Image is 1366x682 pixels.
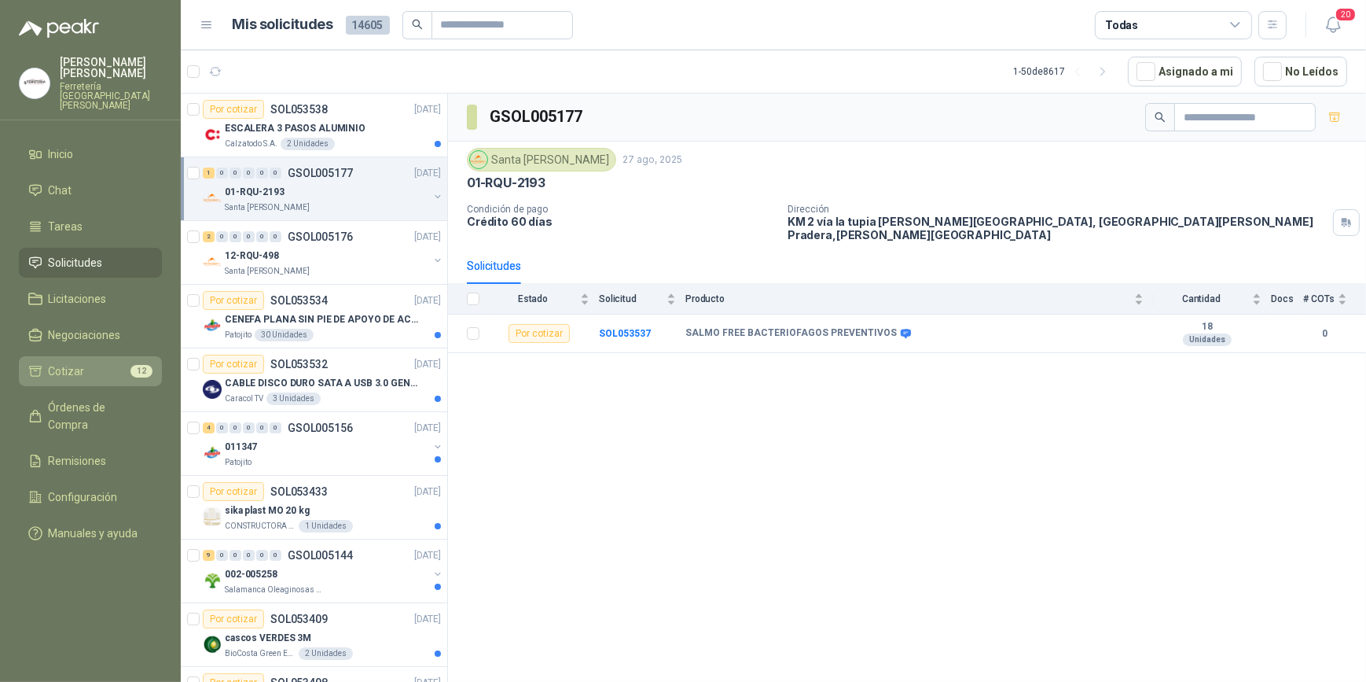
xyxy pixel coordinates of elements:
[203,168,215,179] div: 1
[414,421,441,436] p: [DATE]
[270,295,328,306] p: SOL053534
[467,257,521,275] div: Solicitudes
[288,422,353,433] p: GSOL005156
[230,168,241,179] div: 0
[203,253,222,271] img: Company Logo
[256,422,268,433] div: 0
[19,518,162,548] a: Manuales y ayuda
[49,488,118,506] span: Configuración
[243,231,255,242] div: 0
[270,104,328,115] p: SOL053538
[19,446,162,476] a: Remisiones
[19,393,162,440] a: Órdenes de Compra
[270,614,328,625] p: SOL053409
[225,185,285,200] p: 01-RQU-2193
[1153,284,1271,315] th: Cantidad
[299,520,353,533] div: 1 Unidades
[181,285,447,348] a: Por cotizarSOL053534[DATE] Company LogoCENEFA PLANA SIN PIE DE APOYO DE ACUERDO A LA IMAGEN ADJUN...
[203,125,222,144] img: Company Logo
[1183,334,1232,346] div: Unidades
[685,327,897,340] b: SALMO FREE BACTERIOFAGOS PREVENTIVOS
[346,16,390,35] span: 14605
[414,612,441,627] p: [DATE]
[49,290,107,308] span: Licitaciones
[225,456,252,469] p: Patojito
[599,293,663,304] span: Solicitud
[203,546,444,596] a: 9 0 0 0 0 0 GSOL005144[DATE] Company Logo002-005258Salamanca Oleaginosas SAS
[255,329,314,341] div: 30 Unidades
[19,320,162,350] a: Negociaciones
[225,201,310,214] p: Santa [PERSON_NAME]
[256,168,268,179] div: 0
[49,254,103,271] span: Solicitudes
[225,265,310,278] p: Santa [PERSON_NAME]
[230,422,241,433] div: 0
[49,399,147,433] span: Órdenes de Compra
[467,215,775,228] p: Crédito 60 días
[130,365,152,378] span: 12
[225,520,296,533] p: CONSTRUCTORA GRUPO FIP
[1155,112,1166,123] span: search
[60,82,162,110] p: Ferretería [GEOGRAPHIC_DATA][PERSON_NAME]
[467,204,775,215] p: Condición de pago
[203,164,444,214] a: 1 0 0 0 0 0 GSOL005177[DATE] Company Logo01-RQU-2193Santa [PERSON_NAME]
[19,212,162,241] a: Tareas
[203,635,222,654] img: Company Logo
[225,631,311,646] p: cascos VERDES 3M
[270,168,281,179] div: 0
[599,328,651,339] a: SOL053537
[467,148,616,171] div: Santa [PERSON_NAME]
[414,548,441,563] p: [DATE]
[685,284,1153,315] th: Producto
[203,444,222,463] img: Company Logo
[288,550,353,561] p: GSOL005144
[225,440,257,455] p: 011347
[49,326,121,344] span: Negociaciones
[230,231,241,242] div: 0
[225,567,277,582] p: 002-005258
[203,550,215,561] div: 9
[1319,11,1347,39] button: 20
[181,348,447,412] a: Por cotizarSOL053532[DATE] Company LogoCABLE DISCO DURO SATA A USB 3.0 GENERICOCaracol TV3 Unidades
[467,175,545,191] p: 01-RQU-2193
[1303,293,1335,304] span: # COTs
[203,291,264,310] div: Por cotizar
[788,215,1327,241] p: KM 2 vía la tupia [PERSON_NAME][GEOGRAPHIC_DATA], [GEOGRAPHIC_DATA][PERSON_NAME] Pradera , [PERSO...
[1153,321,1261,334] b: 18
[225,138,277,150] p: Calzatodo S.A.
[225,312,420,327] p: CENEFA PLANA SIN PIE DE APOYO DE ACUERDO A LA IMAGEN ADJUNTA
[270,231,281,242] div: 0
[788,204,1327,215] p: Dirección
[181,603,447,667] a: Por cotizarSOL053409[DATE] Company Logocascos VERDES 3MBioCosta Green Energy S.A.S2 Unidades
[414,102,441,117] p: [DATE]
[230,550,241,561] div: 0
[20,68,50,98] img: Company Logo
[243,550,255,561] div: 0
[266,393,321,405] div: 3 Unidades
[49,146,74,163] span: Inicio
[203,610,264,629] div: Por cotizar
[256,550,268,561] div: 0
[414,166,441,181] p: [DATE]
[19,175,162,205] a: Chat
[299,647,353,660] div: 2 Unidades
[1128,57,1242,87] button: Asignado a mi
[49,452,107,470] span: Remisiones
[181,476,447,540] a: Por cotizarSOL053433[DATE] Company Logosika plast MO 20 kgCONSTRUCTORA GRUPO FIP1 Unidades
[203,189,222,208] img: Company Logo
[19,19,99,38] img: Logo peakr
[225,249,279,264] p: 12-RQU-498
[489,293,577,304] span: Estado
[203,507,222,526] img: Company Logo
[181,94,447,157] a: Por cotizarSOL053538[DATE] Company LogoESCALERA 3 PASOS ALUMINIOCalzatodo S.A.2 Unidades
[490,105,585,129] h3: GSOL005177
[225,121,365,136] p: ESCALERA 3 PASOS ALUMINIO
[225,329,252,341] p: Patojito
[225,376,420,391] p: CABLE DISCO DURO SATA A USB 3.0 GENERICO
[203,482,264,501] div: Por cotizar
[1303,284,1366,315] th: # COTs
[1013,59,1115,84] div: 1 - 50 de 8617
[19,139,162,169] a: Inicio
[414,357,441,372] p: [DATE]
